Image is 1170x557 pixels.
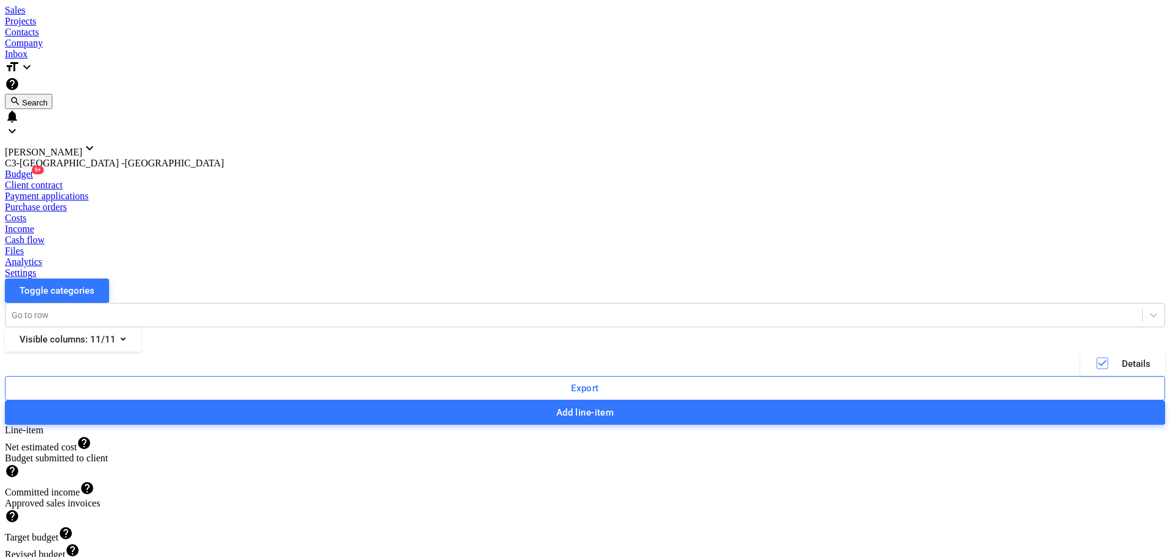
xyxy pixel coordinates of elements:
[5,38,1165,49] a: Company
[5,376,1165,400] button: Export
[5,213,1165,224] a: Costs
[5,526,115,543] div: Target budget
[5,94,52,109] button: Search
[1095,356,1150,372] div: Details
[5,169,1165,180] a: Budget9+
[5,509,19,523] span: help
[77,436,91,450] span: help
[5,257,1165,268] a: Analytics
[556,405,614,420] div: Add line-item
[5,481,115,498] div: Committed income
[5,425,218,436] div: Line-item
[5,191,1165,202] a: Payment applications
[1080,352,1165,376] button: Details
[5,202,1165,213] a: Purchase orders
[5,400,1165,425] button: Add line-item
[5,224,1165,235] a: Income
[5,158,1165,169] div: C3-[GEOGRAPHIC_DATA] -[GEOGRAPHIC_DATA]
[5,27,1165,38] a: Contacts
[5,235,1165,246] a: Cash flow
[5,77,19,91] i: Knowledge base
[5,464,19,478] span: help
[5,327,141,352] button: Visible columns:11/11
[571,380,599,396] div: Export
[32,166,44,174] span: 9+
[19,283,94,299] div: Toggle categories
[58,526,73,541] span: help
[5,268,1165,278] a: Settings
[5,246,1165,257] a: Files
[19,332,127,347] div: Visible columns : 11/11
[5,124,19,138] i: keyboard_arrow_down
[5,49,1165,60] a: Inbox
[5,169,1165,180] div: Budget
[19,60,34,74] i: keyboard_arrow_down
[82,141,97,155] i: keyboard_arrow_down
[5,498,115,526] div: Approved sales invoices
[1109,498,1170,557] iframe: Chat Widget
[5,436,115,453] div: Net estimated cost
[5,16,1165,27] a: Projects
[5,180,1165,191] a: Client contract
[80,481,94,495] span: help
[10,96,19,105] span: search
[5,147,82,157] span: [PERSON_NAME]
[5,5,1165,16] a: Sales
[5,109,19,124] i: notifications
[5,278,109,303] button: Toggle categories
[5,453,115,481] div: Budget submitted to client
[5,60,19,74] i: format_size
